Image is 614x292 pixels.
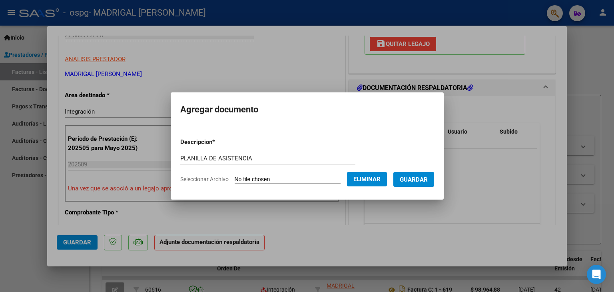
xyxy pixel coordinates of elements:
span: Eliminar [353,176,381,183]
button: Guardar [393,172,434,187]
p: Descripcion [180,138,257,147]
button: Eliminar [347,172,387,186]
span: Seleccionar Archivo [180,176,229,182]
span: Guardar [400,176,428,183]
div: Open Intercom Messenger [587,265,606,284]
h2: Agregar documento [180,102,434,117]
